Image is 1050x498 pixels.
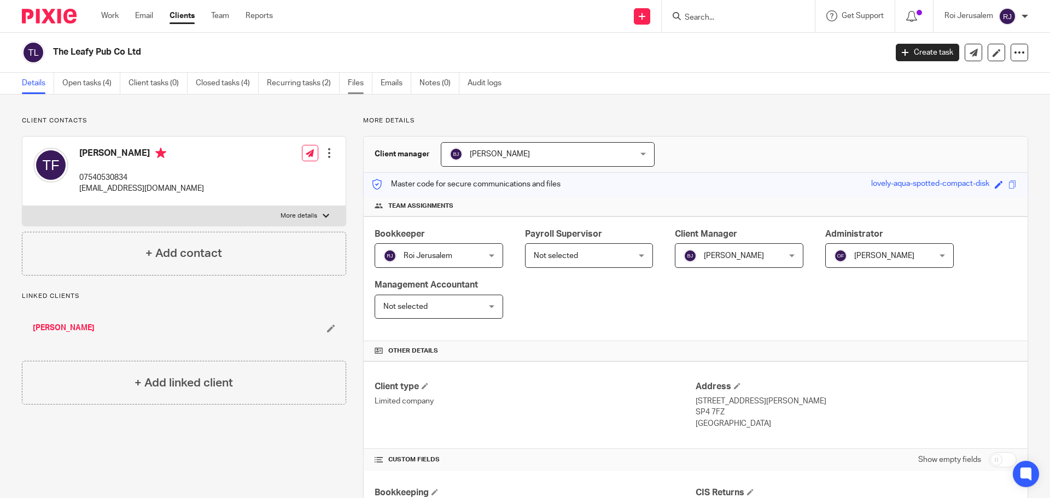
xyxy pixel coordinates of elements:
[170,10,195,21] a: Clients
[135,10,153,21] a: Email
[62,73,120,94] a: Open tasks (4)
[684,249,697,262] img: svg%3E
[388,202,453,210] span: Team assignments
[375,381,696,392] h4: Client type
[246,10,273,21] a: Reports
[211,10,229,21] a: Team
[696,418,1017,429] p: [GEOGRAPHIC_DATA]
[684,13,782,23] input: Search
[675,230,737,238] span: Client Manager
[281,212,317,220] p: More details
[375,396,696,407] p: Limited company
[375,280,478,289] span: Management Accountant
[999,8,1016,25] img: svg%3E
[854,252,914,260] span: [PERSON_NAME]
[375,455,696,464] h4: CUSTOM FIELDS
[944,10,993,21] p: Roi Jerusalem
[53,46,714,58] h2: The Leafy Pub Co Ltd
[22,292,346,301] p: Linked clients
[348,73,372,94] a: Files
[79,183,204,194] p: [EMAIL_ADDRESS][DOMAIN_NAME]
[404,252,452,260] span: Roi Jerusalem
[129,73,188,94] a: Client tasks (0)
[696,407,1017,418] p: SP4 7FZ
[145,245,222,262] h4: + Add contact
[101,10,119,21] a: Work
[372,179,561,190] p: Master code for secure communications and files
[375,149,430,160] h3: Client manager
[363,116,1028,125] p: More details
[79,172,204,183] p: 07540530834
[825,230,883,238] span: Administrator
[525,230,602,238] span: Payroll Supervisor
[22,41,45,64] img: svg%3E
[383,303,428,310] span: Not selected
[834,249,847,262] img: svg%3E
[704,252,764,260] span: [PERSON_NAME]
[842,12,884,20] span: Get Support
[388,347,438,355] span: Other details
[22,116,346,125] p: Client contacts
[155,148,166,159] i: Primary
[696,381,1017,392] h4: Address
[267,73,340,94] a: Recurring tasks (2)
[383,249,396,262] img: svg%3E
[896,44,959,61] a: Create task
[918,454,981,465] label: Show empty fields
[381,73,411,94] a: Emails
[871,178,989,191] div: lovely-aqua-spotted-compact-disk
[135,374,233,391] h4: + Add linked client
[22,9,77,24] img: Pixie
[22,73,54,94] a: Details
[419,73,459,94] a: Notes (0)
[468,73,510,94] a: Audit logs
[470,150,530,158] span: [PERSON_NAME]
[33,148,68,183] img: svg%3E
[79,148,204,161] h4: [PERSON_NAME]
[196,73,259,94] a: Closed tasks (4)
[375,230,425,238] span: Bookkeeper
[450,148,463,161] img: svg%3E
[33,323,95,333] a: [PERSON_NAME]
[534,252,578,260] span: Not selected
[696,396,1017,407] p: [STREET_ADDRESS][PERSON_NAME]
